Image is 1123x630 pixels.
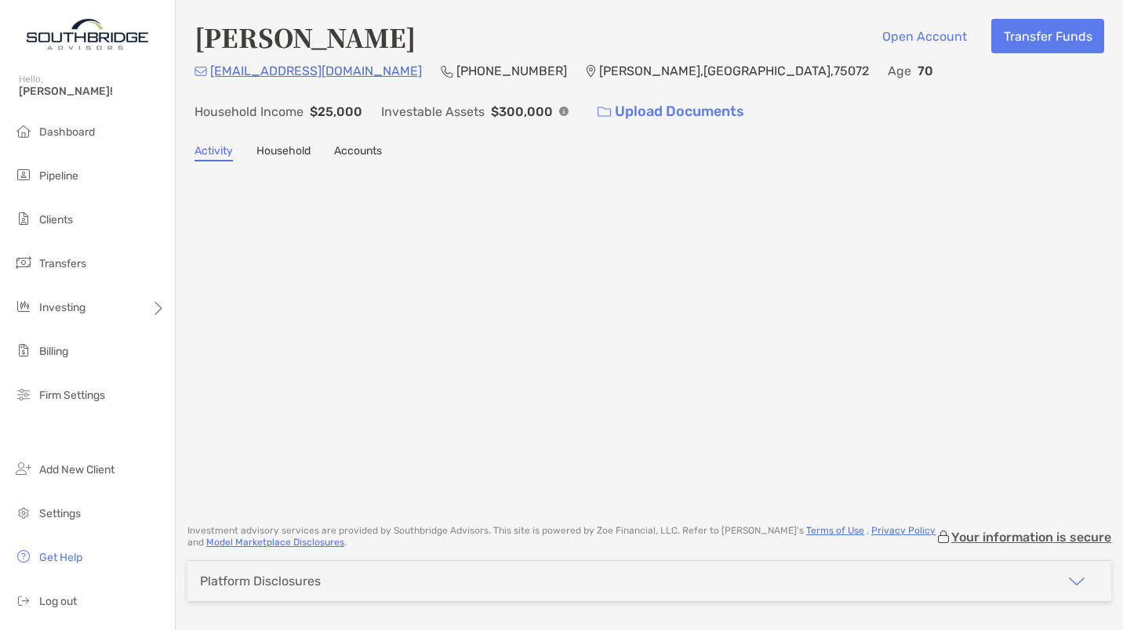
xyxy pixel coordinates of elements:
img: Location Icon [586,65,596,78]
span: Transfers [39,257,86,270]
p: Age [888,61,911,81]
img: firm-settings icon [14,385,33,404]
p: $25,000 [310,102,362,121]
img: dashboard icon [14,121,33,140]
p: [PERSON_NAME] , [GEOGRAPHIC_DATA] , 75072 [599,61,869,81]
img: transfers icon [14,253,33,272]
p: Investment advisory services are provided by Southbridge Advisors . This site is powered by Zoe F... [187,525,936,549]
button: Open Account [870,19,979,53]
span: Log out [39,595,77,608]
span: Get Help [39,551,82,564]
img: pipeline icon [14,165,33,184]
p: 70 [918,61,933,81]
img: investing icon [14,297,33,316]
span: Settings [39,507,81,520]
span: Investing [39,301,85,314]
span: Pipeline [39,169,78,183]
div: Platform Disclosures [200,574,321,588]
a: Terms of Use [806,525,864,536]
img: Email Icon [194,67,207,76]
p: [EMAIL_ADDRESS][DOMAIN_NAME] [210,61,422,81]
p: $300,000 [491,102,553,121]
p: [PHONE_NUMBER] [456,61,567,81]
span: Clients [39,213,73,226]
p: Household Income [194,102,303,121]
a: Upload Documents [587,95,754,129]
span: Add New Client [39,463,114,476]
a: Privacy Policy [871,525,936,536]
img: settings icon [14,503,33,522]
img: logout icon [14,591,33,610]
span: Firm Settings [39,389,105,402]
a: Accounts [334,144,382,161]
span: Dashboard [39,125,95,139]
a: Activity [194,144,233,161]
p: Your information is secure [951,530,1111,545]
span: Billing [39,345,68,358]
img: clients icon [14,209,33,228]
p: Investable Assets [381,102,485,121]
img: Info Icon [559,107,569,116]
h4: [PERSON_NAME] [194,19,416,55]
img: Phone Icon [441,65,453,78]
img: icon arrow [1067,572,1086,591]
button: Transfer Funds [991,19,1104,53]
img: billing icon [14,341,33,360]
img: Zoe Logo [19,6,156,63]
a: Household [256,144,311,161]
img: get-help icon [14,547,33,566]
img: add_new_client icon [14,459,33,478]
img: button icon [598,107,611,118]
span: [PERSON_NAME]! [19,85,165,98]
a: Model Marketplace Disclosures [206,537,344,548]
